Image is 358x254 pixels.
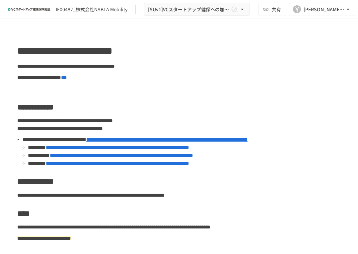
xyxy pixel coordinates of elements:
[272,6,281,13] span: 共有
[148,5,230,14] span: [SUv1]VCスタートアップ健保への加入申請手続き
[258,3,286,16] button: 共有
[304,5,345,14] div: [PERSON_NAME][EMAIL_ADDRESS][DOMAIN_NAME]
[144,3,250,16] button: [SUv1]VCスタートアップ健保への加入申請手続き
[293,5,301,13] div: Y
[56,6,127,13] div: IF00482_株式会社NABLA Mobility
[8,4,50,15] img: ZDfHsVrhrXUoWEWGWYf8C4Fv4dEjYTEDCNvmL73B7ox
[289,3,355,16] button: Y[PERSON_NAME][EMAIL_ADDRESS][DOMAIN_NAME]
